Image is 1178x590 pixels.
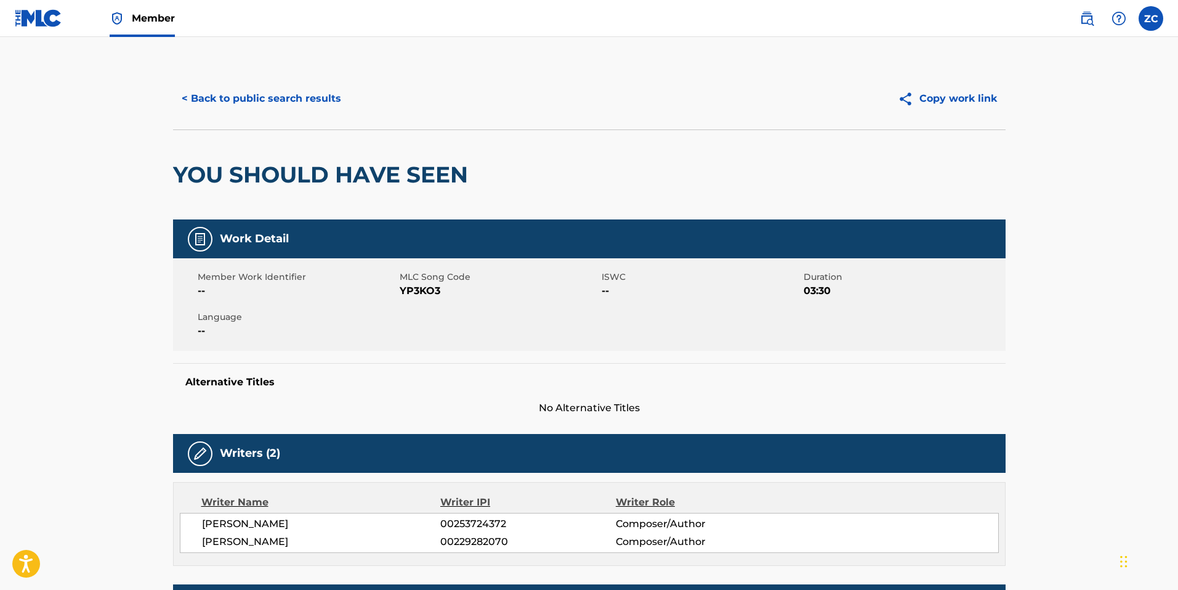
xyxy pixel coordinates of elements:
[173,161,474,189] h2: YOU SHOULD HAVE SEEN
[440,535,615,549] span: 00229282070
[202,517,441,531] span: [PERSON_NAME]
[185,376,993,388] h5: Alternative Titles
[1079,11,1094,26] img: search
[220,232,289,246] h5: Work Detail
[1107,6,1131,31] div: Help
[198,324,397,338] span: --
[220,446,280,461] h5: Writers (2)
[15,9,62,27] img: MLC Logo
[110,11,124,26] img: Top Rightsholder
[602,284,801,298] span: --
[400,271,599,284] span: MLC Song Code
[198,271,397,284] span: Member Work Identifier
[889,83,1006,114] button: Copy work link
[1111,11,1126,26] img: help
[198,284,397,298] span: --
[198,311,397,324] span: Language
[202,535,441,549] span: [PERSON_NAME]
[173,83,350,114] button: < Back to public search results
[898,91,919,107] img: Copy work link
[440,495,616,510] div: Writer IPI
[1144,400,1178,490] iframe: Resource Center
[616,517,775,531] span: Composer/Author
[201,495,441,510] div: Writer Name
[616,535,775,549] span: Composer/Author
[440,517,615,531] span: 00253724372
[602,271,801,284] span: ISWC
[132,11,175,25] span: Member
[804,271,1003,284] span: Duration
[1075,6,1099,31] a: Public Search
[193,446,208,461] img: Writers
[1120,543,1128,580] div: Drag
[173,401,1006,416] span: No Alternative Titles
[616,495,775,510] div: Writer Role
[193,232,208,247] img: Work Detail
[1139,6,1163,31] div: User Menu
[1116,531,1178,590] iframe: Chat Widget
[804,284,1003,298] span: 03:30
[400,284,599,298] span: YP3KO3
